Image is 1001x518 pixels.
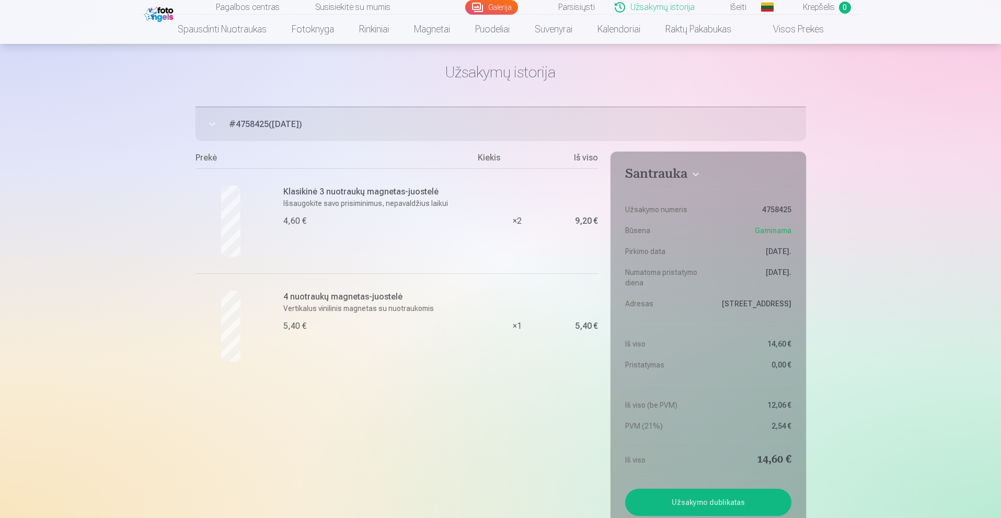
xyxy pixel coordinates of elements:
[283,186,472,198] h6: Klasikinė 3 nuotraukų magnetas-juostelė
[625,225,703,236] dt: Būsena
[803,1,835,14] span: Krepšelis
[195,152,478,168] div: Prekė
[283,215,306,227] div: 4,60 €
[714,267,791,288] dd: [DATE].
[556,152,598,168] div: Iš viso
[401,15,463,44] a: Magnetai
[714,400,791,410] dd: 12,06 €
[714,421,791,431] dd: 2,54 €
[625,298,703,309] dt: Adresas
[625,421,703,431] dt: PVM (21%)
[279,15,347,44] a: Fotoknyga
[283,198,472,209] p: Išsaugokite savo prisiminimus, nepavaldžius laikui
[755,225,791,236] span: Gaminama
[283,303,472,314] p: Vertikalus vinilinis magnetas su nuotraukomis
[714,298,791,309] dd: [STREET_ADDRESS]
[653,15,744,44] a: Raktų pakabukas
[625,400,703,410] dt: Iš viso (be PVM)
[625,339,703,349] dt: Iš viso
[625,360,703,370] dt: Pristatymas
[714,204,791,215] dd: 4758425
[585,15,653,44] a: Kalendoriai
[478,152,556,168] div: Kiekis
[714,360,791,370] dd: 0,00 €
[575,218,598,224] div: 9,20 €
[144,4,176,22] img: /fa2
[714,453,791,467] dd: 14,60 €
[283,320,306,332] div: 5,40 €
[625,246,703,257] dt: Pirkimo data
[714,339,791,349] dd: 14,60 €
[625,267,703,288] dt: Numatoma pristatymo diena
[744,15,836,44] a: Visos prekės
[229,118,806,131] span: # 4758425 ( [DATE] )
[283,291,472,303] h6: 4 nuotraukų magnetas-juostelė
[478,168,556,273] div: × 2
[625,453,703,467] dt: Iš viso
[625,204,703,215] dt: Užsakymo numeris
[347,15,401,44] a: Rinkiniai
[522,15,585,44] a: Suvenyrai
[463,15,522,44] a: Puodeliai
[714,246,791,257] dd: [DATE].
[575,323,598,329] div: 5,40 €
[165,15,279,44] a: Spausdinti nuotraukas
[625,489,791,516] button: Užsakymo dublikatas
[839,2,851,14] span: 0
[195,63,806,82] h1: Užsakymų istorija
[478,273,556,378] div: × 1
[195,107,806,141] button: #4758425([DATE])
[625,166,791,185] button: Santrauka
